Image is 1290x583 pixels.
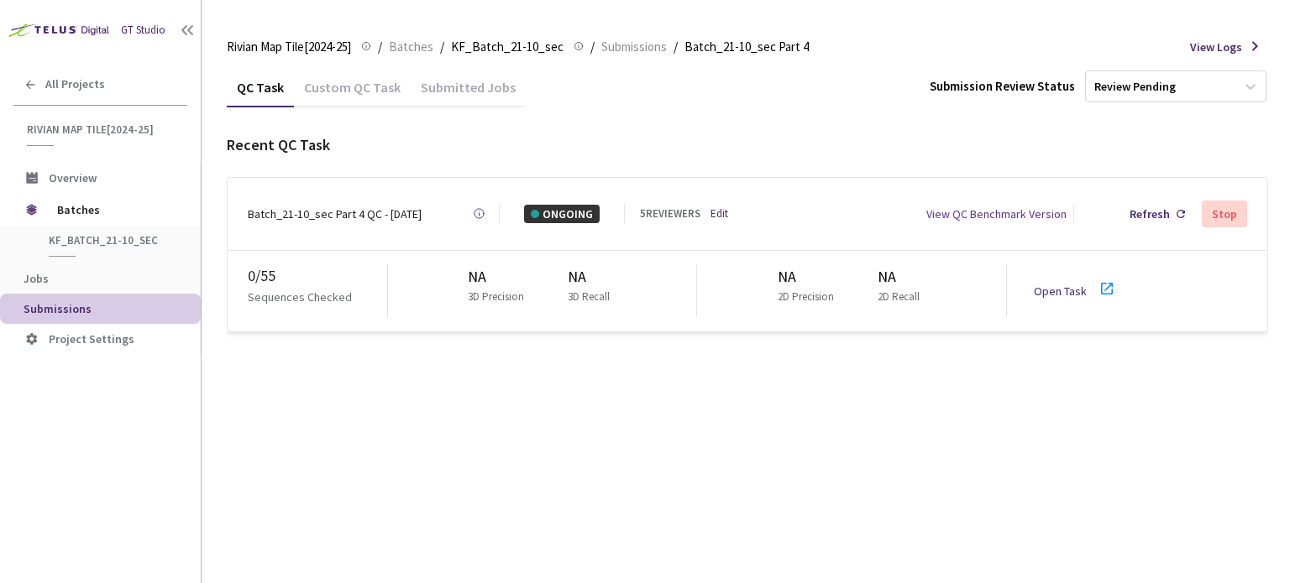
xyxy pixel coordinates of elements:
p: 2D Recall [878,289,920,305]
div: NA [468,265,531,289]
div: ONGOING [524,205,600,223]
p: 2D Precision [778,289,834,305]
span: Rivian Map Tile[2024-25] [27,122,177,137]
p: 3D Recall [568,289,610,305]
div: Stop [1212,207,1237,221]
div: 0 / 55 [248,264,387,288]
div: NA [568,265,616,289]
li: / [440,37,444,57]
div: Refresh [1130,205,1170,223]
div: Recent QC Task [227,133,1268,157]
div: QC Task [227,79,294,107]
span: All Projects [45,77,105,91]
div: View QC Benchmark Version [926,205,1067,223]
p: 3D Precision [468,289,524,305]
div: Review Pending [1094,79,1176,95]
span: KF_Batch_21-10_sec [49,233,173,247]
span: Batches [57,193,172,226]
div: Batch_21-10_sec Part 4 QC - [DATE] [248,205,422,223]
span: KF_Batch_21-10_sec [451,37,564,57]
div: 5 REVIEWERS [640,206,700,222]
a: Edit [711,206,728,222]
div: NA [778,265,841,289]
p: Sequences Checked [248,288,352,306]
span: Jobs [24,271,49,286]
span: Batches [389,37,433,57]
span: Project Settings [49,331,134,346]
span: Batch_21-10_sec Part 4 [684,37,809,57]
div: NA [878,265,926,289]
a: Submissions [598,37,670,55]
span: Overview [49,170,97,185]
span: Submissions [24,301,92,316]
div: Custom QC Task [294,79,411,107]
a: Open Task [1034,284,1087,299]
li: / [590,37,595,57]
div: Submitted Jobs [411,79,526,107]
span: Rivian Map Tile[2024-25] [227,37,351,57]
span: Submissions [601,37,667,57]
span: View Logs [1190,38,1242,56]
div: Submission Review Status [930,76,1075,96]
li: / [674,37,678,57]
li: / [378,37,382,57]
a: Batches [385,37,437,55]
div: GT Studio [121,22,165,39]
